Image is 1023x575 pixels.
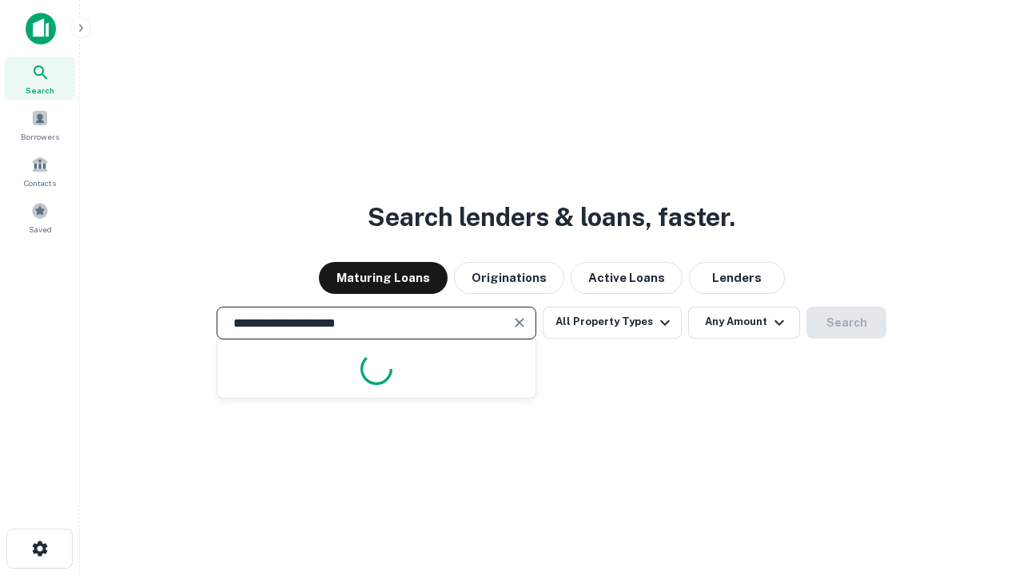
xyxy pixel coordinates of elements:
[26,84,54,97] span: Search
[454,262,564,294] button: Originations
[319,262,448,294] button: Maturing Loans
[29,223,52,236] span: Saved
[368,198,735,236] h3: Search lenders & loans, faster.
[943,447,1023,524] iframe: Chat Widget
[508,311,531,334] button: Clear
[5,103,75,146] a: Borrowers
[5,149,75,192] a: Contacts
[689,262,785,294] button: Lenders
[26,13,56,45] img: capitalize-icon.png
[688,307,800,339] button: Any Amount
[21,130,59,143] span: Borrowers
[24,176,56,189] span: Contacts
[543,307,682,339] button: All Property Types
[5,57,75,100] a: Search
[5,196,75,239] a: Saved
[571,262,683,294] button: Active Loans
